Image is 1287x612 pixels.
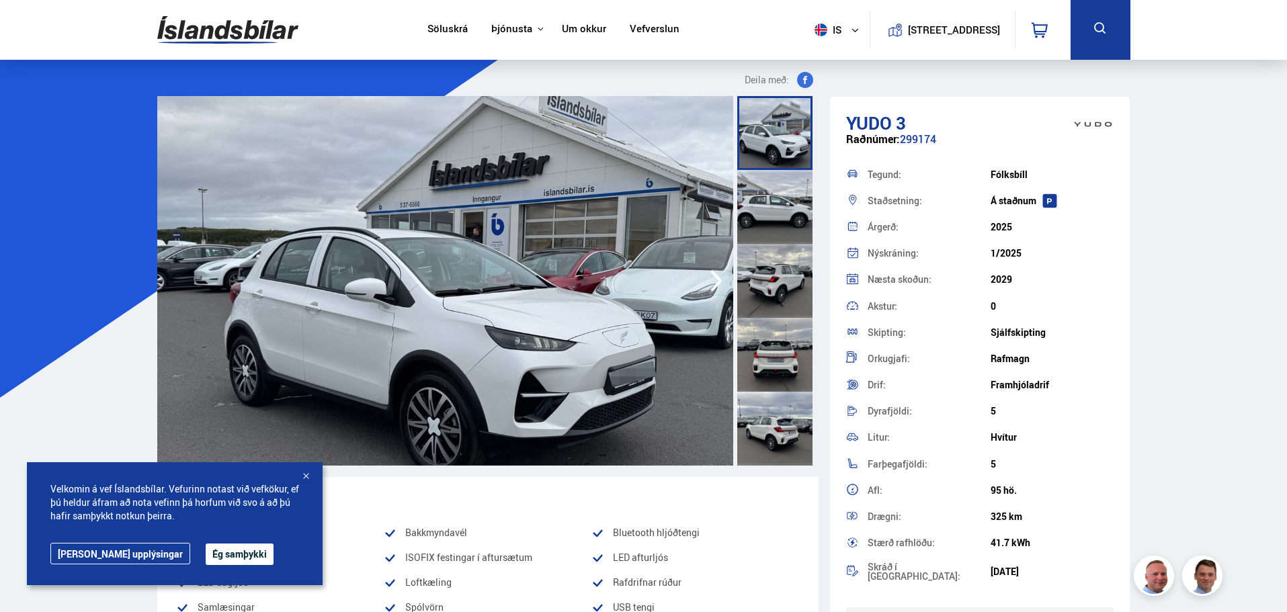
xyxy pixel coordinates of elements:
[1184,558,1224,598] img: FbJEzSuNWCJXmdc-.webp
[206,543,274,565] button: Ég samþykki
[868,328,991,337] div: Skipting:
[868,170,991,179] div: Tegund:
[868,222,991,232] div: Árgerð:
[809,24,843,36] span: is
[868,538,991,548] div: Stærð rafhlöðu:
[991,222,1114,232] div: 2025
[491,23,532,36] button: Þjónusta
[1066,103,1120,145] img: brand logo
[913,24,995,36] button: [STREET_ADDRESS]
[846,133,1114,159] div: 299174
[630,23,679,37] a: Vefverslun
[877,11,1007,49] a: [STREET_ADDRESS]
[50,482,299,523] span: Velkomin á vef Íslandsbílar. Vefurinn notast við vefkökur, ef þú heldur áfram að nota vefinn þá h...
[868,512,991,521] div: Drægni:
[745,72,789,88] span: Deila með:
[176,488,800,508] div: Vinsæll búnaður
[846,132,900,146] span: Raðnúmer:
[591,550,799,566] li: LED afturljós
[991,432,1114,443] div: Hvítur
[991,459,1114,470] div: 5
[868,275,991,284] div: Næsta skoðun:
[868,196,991,206] div: Staðsetning:
[991,301,1114,312] div: 0
[868,249,991,258] div: Nýskráning:
[157,8,298,52] img: G0Ugv5HjCgRt.svg
[868,302,991,311] div: Akstur:
[50,543,190,564] a: [PERSON_NAME] upplýsingar
[384,574,591,591] li: Loftkæling
[157,96,733,466] img: 3621498.jpeg
[991,380,1114,390] div: Framhjóladrif
[868,354,991,363] div: Orkugjafi:
[991,537,1114,548] div: 41.7 kWh
[991,327,1114,338] div: Sjálfskipting
[868,486,991,495] div: Afl:
[991,406,1114,417] div: 5
[562,23,606,37] a: Um okkur
[991,511,1114,522] div: 325 km
[591,574,799,591] li: Rafdrifnar rúður
[384,550,591,566] li: ISOFIX festingar í aftursætum
[739,72,819,88] button: Deila með:
[591,525,799,541] li: Bluetooth hljóðtengi
[868,406,991,416] div: Dyrafjöldi:
[991,566,1114,577] div: [DATE]
[427,23,468,37] a: Söluskrá
[991,274,1114,285] div: 2029
[868,433,991,442] div: Litur:
[991,248,1114,259] div: 1/2025
[868,380,991,390] div: Drif:
[896,111,906,135] span: 3
[868,562,991,581] div: Skráð í [GEOGRAPHIC_DATA]:
[846,111,892,135] span: YUDO
[11,5,51,46] button: Opna LiveChat spjallviðmót
[991,353,1114,364] div: Rafmagn
[868,460,991,469] div: Farþegafjöldi:
[991,169,1114,180] div: Fólksbíll
[384,525,591,541] li: Bakkmyndavél
[815,24,827,36] img: svg+xml;base64,PHN2ZyB4bWxucz0iaHR0cDovL3d3dy53My5vcmcvMjAwMC9zdmciIHdpZHRoPSI1MTIiIGhlaWdodD0iNT...
[1136,558,1176,598] img: siFngHWaQ9KaOqBr.png
[991,485,1114,496] div: 95 hö.
[991,195,1114,206] div: Á staðnum
[809,10,870,50] button: is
